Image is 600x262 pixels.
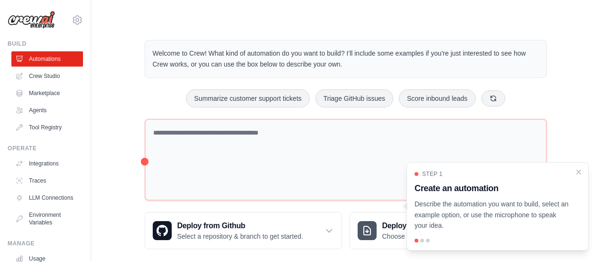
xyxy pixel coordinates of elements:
a: Marketplace [11,86,83,101]
a: Agents [11,103,83,118]
div: Manage [8,240,83,247]
a: Automations [11,51,83,67]
iframe: Chat Widget [553,216,600,262]
button: Score inbound leads [399,89,476,107]
a: Crew Studio [11,68,83,84]
p: Choose a zip file to upload. [382,232,462,241]
h3: Create an automation [415,182,569,195]
a: Environment Variables [11,207,83,230]
button: Triage GitHub issues [315,89,393,107]
span: Step 1 [422,170,443,178]
h3: Deploy from Github [177,220,303,232]
p: Select a repository & branch to get started. [177,232,303,241]
a: Integrations [11,156,83,171]
a: Traces [11,173,83,188]
h3: Deploy from zip file [382,220,462,232]
a: LLM Connections [11,190,83,205]
img: Logo [8,11,55,29]
button: Close walkthrough [575,168,582,176]
button: Summarize customer support tickets [186,89,309,107]
div: Operate [8,145,83,152]
p: Describe the automation you want to build, select an example option, or use the microphone to spe... [415,199,569,231]
p: Welcome to Crew! What kind of automation do you want to build? I'll include some examples if you'... [153,48,539,70]
a: Tool Registry [11,120,83,135]
div: Build [8,40,83,48]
